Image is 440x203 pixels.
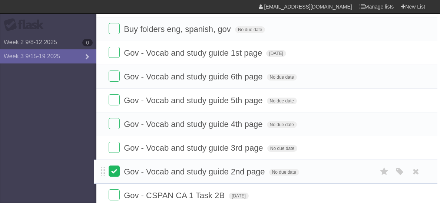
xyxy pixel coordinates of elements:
[124,24,233,34] span: Buy folders eng, spanish, gov
[124,167,267,176] span: Gov - Vocab and study guide 2nd page
[4,18,48,32] div: Flask
[124,96,264,105] span: Gov - Vocab and study guide 5th page
[267,145,297,152] span: No due date
[109,142,120,153] label: Done
[124,191,226,200] span: Gov - CSPAN CA 1 Task 2B
[109,118,120,129] label: Done
[267,74,297,81] span: No due date
[377,166,391,178] label: Star task
[269,169,299,176] span: No due date
[267,98,297,104] span: No due date
[109,23,120,34] label: Done
[266,50,286,57] span: [DATE]
[124,143,265,153] span: Gov - Vocab and study guide 3rd page
[267,121,297,128] span: No due date
[109,47,120,58] label: Done
[124,72,264,81] span: Gov - Vocab and study guide 6th page
[109,166,120,177] label: Done
[109,71,120,82] label: Done
[109,94,120,105] label: Done
[124,48,264,58] span: Gov - Vocab and study guide 1st page
[109,189,120,200] label: Done
[235,26,265,33] span: No due date
[229,193,249,199] span: [DATE]
[82,39,93,46] b: 0
[124,119,264,129] span: Gov - Vocab and study guide 4th page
